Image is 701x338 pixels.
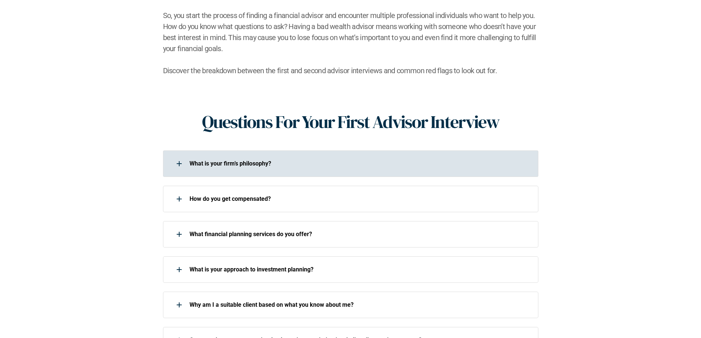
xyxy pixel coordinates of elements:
h1: Questions For Your First Advisor Interview [202,111,499,133]
p: What financial planning services do you offer? [190,231,529,238]
p: What is your firm’s philosophy? [190,160,529,167]
p: How do you get compensated? [190,195,529,202]
p: What is your approach to investment planning? [190,266,529,273]
p: Why am I a suitable client based on what you know about me? [190,301,529,308]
